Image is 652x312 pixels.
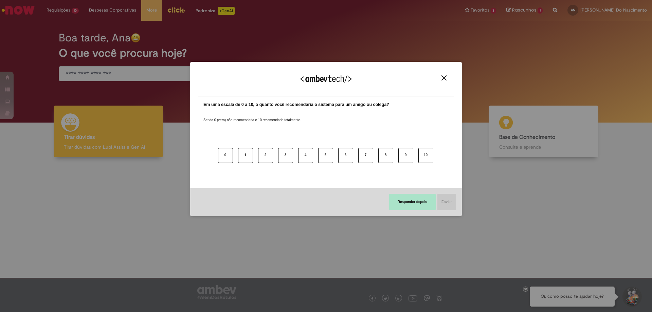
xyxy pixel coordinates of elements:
[318,148,333,163] button: 5
[218,148,233,163] button: 0
[298,148,313,163] button: 4
[238,148,253,163] button: 1
[358,148,373,163] button: 7
[338,148,353,163] button: 6
[441,75,447,80] img: Close
[278,148,293,163] button: 3
[389,194,436,210] button: Responder depois
[258,148,273,163] button: 2
[203,102,389,108] label: Em uma escala de 0 a 10, o quanto você recomendaria o sistema para um amigo ou colega?
[378,148,393,163] button: 8
[439,75,449,81] button: Close
[203,110,301,123] label: Sendo 0 (zero) não recomendaria e 10 recomendaria totalmente.
[418,148,433,163] button: 10
[301,75,351,83] img: Logo Ambevtech
[398,148,413,163] button: 9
